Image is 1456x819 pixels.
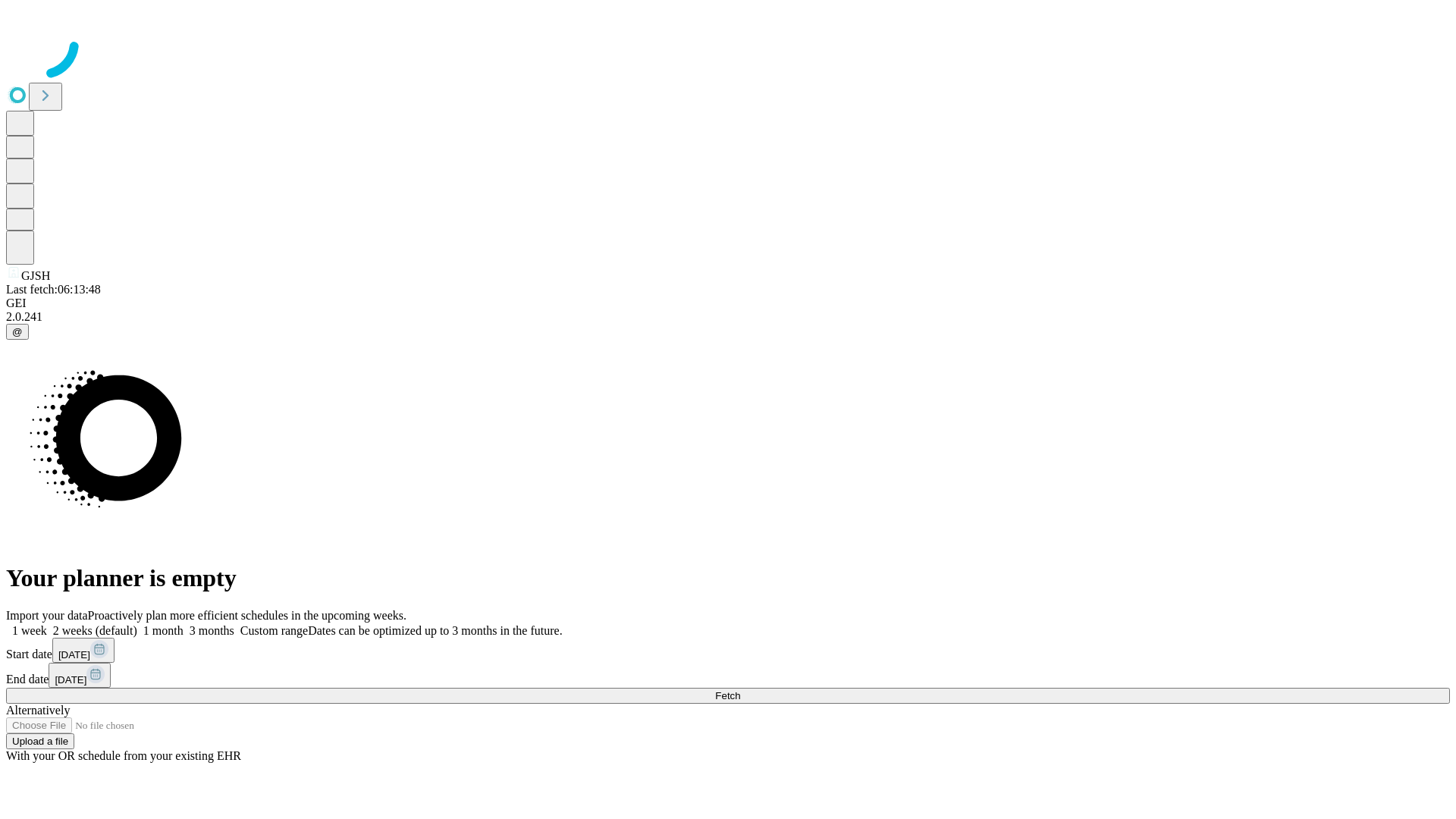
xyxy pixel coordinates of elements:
[49,663,111,688] button: [DATE]
[58,649,90,661] span: [DATE]
[190,624,234,637] span: 3 months
[6,564,1450,592] h1: Your planner is empty
[6,297,1450,310] div: GEI
[240,624,308,637] span: Custom range
[715,690,740,701] span: Fetch
[12,326,23,337] span: @
[143,624,184,637] span: 1 month
[88,609,406,622] span: Proactively plan more efficient schedules in the upcoming weeks.
[308,624,562,637] span: Dates can be optimized up to 3 months in the future.
[21,269,50,282] span: GJSH
[52,638,115,663] button: [DATE]
[6,638,1450,663] div: Start date
[6,733,74,749] button: Upload a file
[6,704,70,717] span: Alternatively
[6,324,29,340] button: @
[6,749,241,762] span: With your OR schedule from your existing EHR
[53,624,137,637] span: 2 weeks (default)
[6,663,1450,688] div: End date
[12,624,47,637] span: 1 week
[6,310,1450,324] div: 2.0.241
[55,674,86,686] span: [DATE]
[6,609,88,622] span: Import your data
[6,688,1450,704] button: Fetch
[6,283,101,296] span: Last fetch: 06:13:48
